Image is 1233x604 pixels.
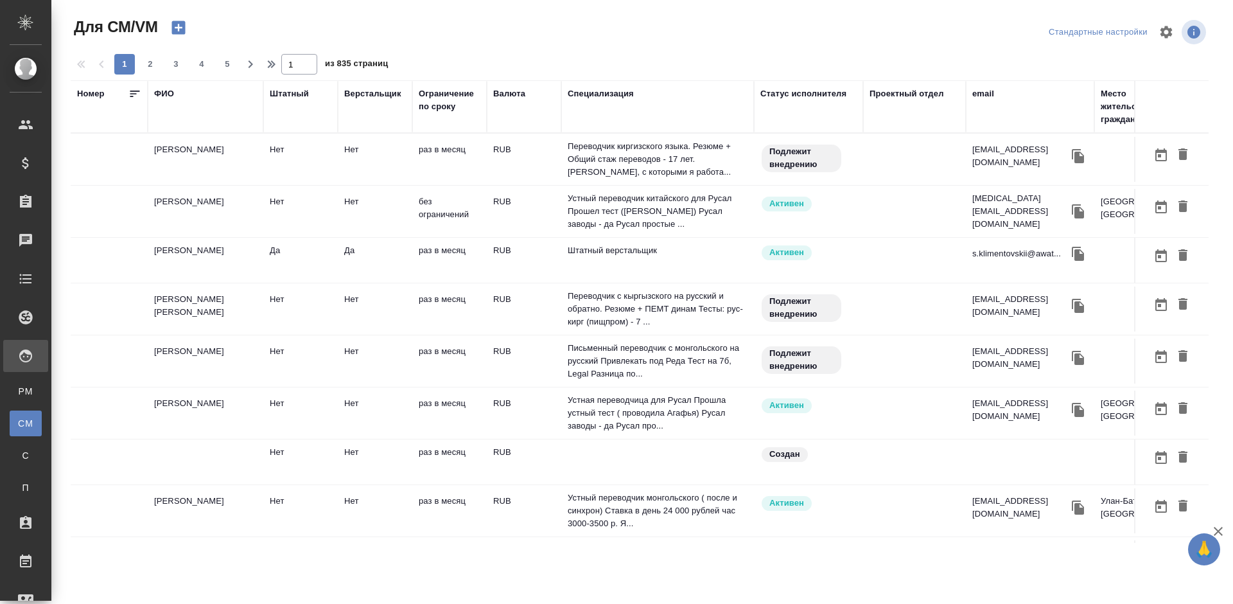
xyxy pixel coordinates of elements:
[1150,495,1172,519] button: Открыть календарь загрузки
[263,339,338,384] td: Нет
[191,58,212,71] span: 4
[263,440,338,484] td: Нет
[568,342,748,380] p: Письменный переводчик с монгольского на русский Привлекать под Реда Тест на 7б, Legal Разница по...
[263,488,338,533] td: Нет
[263,189,338,234] td: Нет
[338,391,412,436] td: Нет
[1069,498,1088,517] button: Скопировать
[972,293,1069,319] p: [EMAIL_ADDRESS][DOMAIN_NAME]
[1069,244,1088,263] button: Скопировать
[263,238,338,283] td: Да
[338,440,412,484] td: Нет
[263,287,338,332] td: Нет
[1069,400,1088,420] button: Скопировать
[412,137,487,182] td: раз в месяц
[760,244,857,262] div: Рядовой исполнитель: назначай с учетом рейтинга
[412,488,487,533] td: раз в месяц
[412,189,487,234] td: без ограничений
[412,540,487,585] td: раз в месяц
[1094,189,1210,234] td: [GEOGRAPHIC_DATA], [GEOGRAPHIC_DATA]
[1172,495,1194,519] button: Удалить
[148,189,263,234] td: [PERSON_NAME]
[263,391,338,436] td: Нет
[487,440,561,484] td: RUB
[166,58,186,71] span: 3
[140,58,161,71] span: 2
[166,54,186,75] button: 3
[568,244,748,257] p: Штатный верстальщик
[412,238,487,283] td: раз в месяц
[972,397,1069,423] p: [EMAIL_ADDRESS][DOMAIN_NAME]
[769,295,834,321] p: Подлежит внедрению
[769,399,804,412] p: Активен
[1150,345,1172,369] button: Открыть календарь загрузки
[163,17,194,39] button: Создать
[419,87,480,113] div: Ограничение по сроку
[1069,348,1088,368] button: Скопировать
[487,488,561,533] td: RUB
[972,143,1069,169] p: [EMAIL_ADDRESS][DOMAIN_NAME]
[1172,397,1194,421] button: Удалить
[1172,195,1194,219] button: Удалить
[148,137,263,182] td: [PERSON_NAME]
[1094,540,1210,585] td: [GEOGRAPHIC_DATA], [GEOGRAPHIC_DATA]
[1188,533,1220,565] button: 🙏
[1150,446,1172,470] button: Открыть календарь загрузки
[16,481,35,494] span: П
[338,287,412,332] td: Нет
[1172,446,1194,470] button: Удалить
[972,87,994,100] div: email
[1101,87,1203,126] div: Место жительства(Город), гражданство
[1069,202,1088,221] button: Скопировать
[1094,391,1210,436] td: [GEOGRAPHIC_DATA], [GEOGRAPHIC_DATA]
[568,394,748,432] p: Устная переводчица для Русал Прошла устный тест ( проводила Агафья) Русал заводы - да Русал про...
[487,238,561,283] td: RUB
[270,87,309,100] div: Штатный
[338,339,412,384] td: Нет
[71,17,158,37] span: Для СМ/VM
[10,475,42,501] a: П
[1182,20,1209,44] span: Посмотреть информацию
[487,339,561,384] td: RUB
[344,87,401,100] div: Верстальщик
[487,189,561,234] td: RUB
[263,540,338,585] td: Нет
[972,345,1069,371] p: [EMAIL_ADDRESS][DOMAIN_NAME]
[769,448,800,461] p: Создан
[217,54,238,75] button: 5
[760,293,857,323] div: Свежая кровь: на первые 3 заказа по тематике ставь редактора и фиксируй оценки
[870,87,944,100] div: Проектный отдел
[325,56,388,75] span: из 835 страниц
[487,540,561,585] td: RUB
[1150,195,1172,219] button: Открыть календарь загрузки
[487,137,561,182] td: RUB
[148,391,263,436] td: [PERSON_NAME]
[412,391,487,436] td: раз в месяц
[1151,17,1182,48] span: Настроить таблицу
[760,345,857,375] div: Свежая кровь: на первые 3 заказа по тематике ставь редактора и фиксируй оценки
[338,137,412,182] td: Нет
[191,54,212,75] button: 4
[972,192,1069,231] p: [MEDICAL_DATA][EMAIL_ADDRESS][DOMAIN_NAME]
[412,339,487,384] td: раз в месяц
[16,385,35,398] span: PM
[263,137,338,182] td: Нет
[568,492,748,530] p: Устный переводчик монгольского ( после и синхрон) Ставка в день 24 000 рублей час 3000-3500 р. Я...
[148,287,263,332] td: [PERSON_NAME] [PERSON_NAME]
[148,339,263,384] td: [PERSON_NAME]
[217,58,238,71] span: 5
[760,397,857,414] div: Рядовой исполнитель: назначай с учетом рейтинга
[493,87,525,100] div: Валюта
[148,540,263,585] td: [PERSON_NAME]
[338,238,412,283] td: Да
[568,290,748,328] p: Переводчик с кыргызского на русский и обратно. Резюме + ПЕМТ динам Тесты: рус-кирг (пищпром) - 7 ...
[769,197,804,210] p: Активен
[140,54,161,75] button: 2
[568,87,634,100] div: Специализация
[412,440,487,484] td: раз в месяц
[16,417,35,430] span: CM
[148,238,263,283] td: [PERSON_NAME]
[10,378,42,404] a: PM
[769,145,834,171] p: Подлежит внедрению
[972,247,1061,260] p: s.klimentovskii@awat...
